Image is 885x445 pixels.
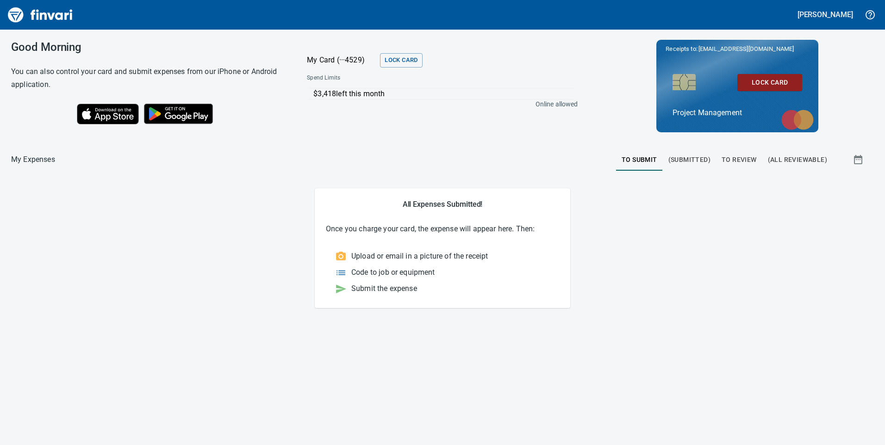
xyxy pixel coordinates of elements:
[666,44,809,54] p: Receipts to:
[798,10,853,19] h5: [PERSON_NAME]
[385,55,418,66] span: Lock Card
[622,154,657,166] span: To Submit
[722,154,757,166] span: To Review
[668,154,710,166] span: (Submitted)
[737,74,802,91] button: Lock Card
[795,7,855,22] button: [PERSON_NAME]
[313,88,573,99] p: $3,418 left this month
[307,74,458,83] span: Spend Limits
[380,53,422,68] button: Lock Card
[299,99,578,109] p: Online allowed
[307,55,376,66] p: My Card (···4529)
[844,148,874,171] button: Show transactions within a particular date range
[11,65,284,91] h6: You can also control your card and submit expenses from our iPhone or Android application.
[139,99,218,129] img: Get it on Google Play
[768,154,827,166] span: (All Reviewable)
[326,199,559,209] h5: All Expenses Submitted!
[351,267,435,278] p: Code to job or equipment
[11,154,55,165] p: My Expenses
[745,77,795,88] span: Lock Card
[77,104,139,124] img: Download on the App Store
[673,107,802,118] p: Project Management
[351,283,417,294] p: Submit the expense
[777,105,818,135] img: mastercard.svg
[11,41,284,54] h3: Good Morning
[351,251,488,262] p: Upload or email in a picture of the receipt
[6,4,75,26] img: Finvari
[326,223,559,235] p: Once you charge your card, the expense will appear here. Then:
[698,44,795,53] span: [EMAIL_ADDRESS][DOMAIN_NAME]
[11,154,55,165] nav: breadcrumb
